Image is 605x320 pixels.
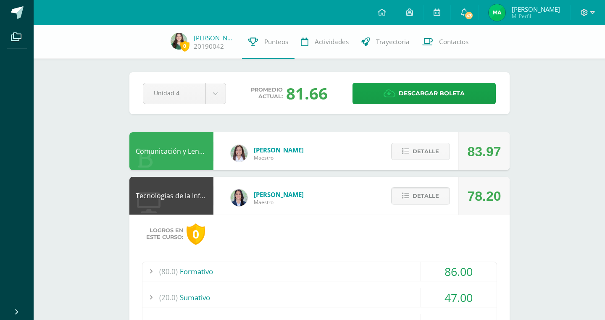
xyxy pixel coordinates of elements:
button: Detalle [391,187,450,205]
div: 81.66 [286,82,328,104]
span: 43 [464,11,473,20]
span: Promedio actual: [251,87,283,100]
div: Tecnologías de la Información y la Comunicación 4 [129,177,213,215]
span: [PERSON_NAME] [254,190,304,199]
div: 47.00 [421,288,497,307]
span: 0 [180,41,189,51]
span: Contactos [439,37,468,46]
div: 0 [187,223,205,245]
div: Formativo [142,262,497,281]
img: f33ff132a03c7b15a59ea2948964b5e9.png [171,33,187,50]
span: Logros en este curso: [146,227,183,241]
span: [PERSON_NAME] [512,5,560,13]
a: 20190042 [194,42,224,51]
img: 7489ccb779e23ff9f2c3e89c21f82ed0.png [231,189,247,206]
span: Maestro [254,199,304,206]
span: (20.0) [159,288,178,307]
button: Detalle [391,143,450,160]
div: 78.20 [467,177,501,215]
a: Trayectoria [355,25,416,59]
div: 86.00 [421,262,497,281]
a: Punteos [242,25,295,59]
span: [PERSON_NAME] [254,146,304,154]
div: Comunicación y Lenguaje L3 Inglés 4 [129,132,213,170]
img: acecb51a315cac2de2e3deefdb732c9f.png [231,145,247,162]
a: Descargar boleta [352,83,496,104]
span: Maestro [254,154,304,161]
span: Actividades [315,37,349,46]
a: Actividades [295,25,355,59]
span: Detalle [413,144,439,159]
a: Contactos [416,25,475,59]
span: Detalle [413,188,439,204]
a: Unidad 4 [143,83,226,104]
span: Mi Perfil [512,13,560,20]
div: 83.97 [467,133,501,170]
span: (80.0) [159,262,178,281]
span: Trayectoria [376,37,410,46]
img: 7d136978e960b05782fc5ad79635a2ab.png [489,4,505,21]
span: Unidad 4 [154,83,195,103]
span: Punteos [264,37,288,46]
span: Descargar boleta [399,83,465,104]
div: Sumativo [142,288,497,307]
a: [PERSON_NAME] [194,34,236,42]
